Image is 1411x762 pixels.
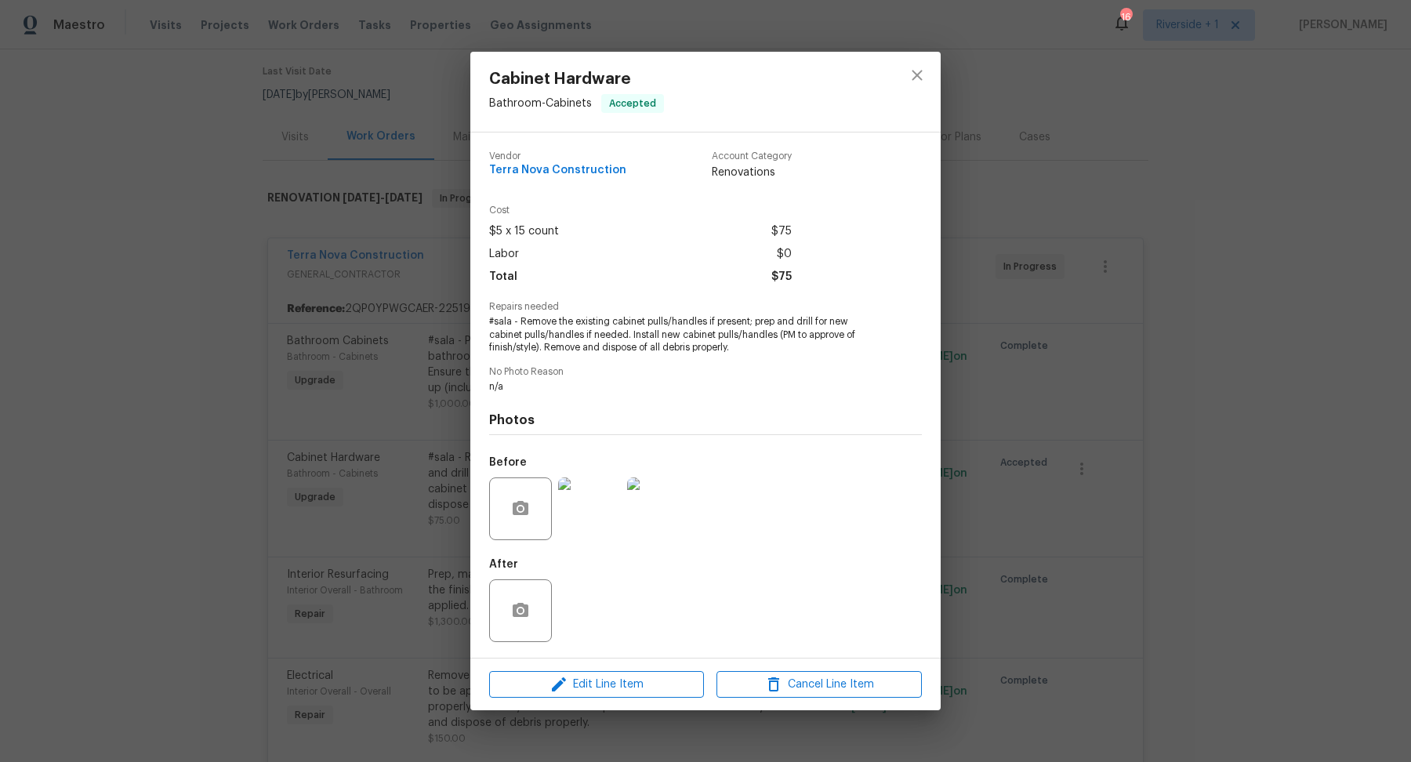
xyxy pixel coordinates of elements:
[489,220,559,243] span: $5 x 15 count
[489,97,592,108] span: Bathroom - Cabinets
[1120,9,1131,25] div: 16
[489,315,879,354] span: #sala - Remove the existing cabinet pulls/handles if present; prep and drill for new cabinet pull...
[771,220,792,243] span: $75
[489,457,527,468] h5: Before
[712,165,792,180] span: Renovations
[489,151,626,161] span: Vendor
[489,559,518,570] h5: After
[489,266,517,288] span: Total
[489,380,879,394] span: n/a
[489,367,922,377] span: No Photo Reason
[489,205,792,216] span: Cost
[898,56,936,94] button: close
[489,412,922,428] h4: Photos
[489,243,519,266] span: Labor
[712,151,792,161] span: Account Category
[716,671,922,698] button: Cancel Line Item
[494,675,699,695] span: Edit Line Item
[489,302,922,312] span: Repairs needed
[603,96,662,111] span: Accepted
[489,165,626,176] span: Terra Nova Construction
[777,243,792,266] span: $0
[771,266,792,288] span: $75
[489,671,704,698] button: Edit Line Item
[489,71,664,88] span: Cabinet Hardware
[721,675,917,695] span: Cancel Line Item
